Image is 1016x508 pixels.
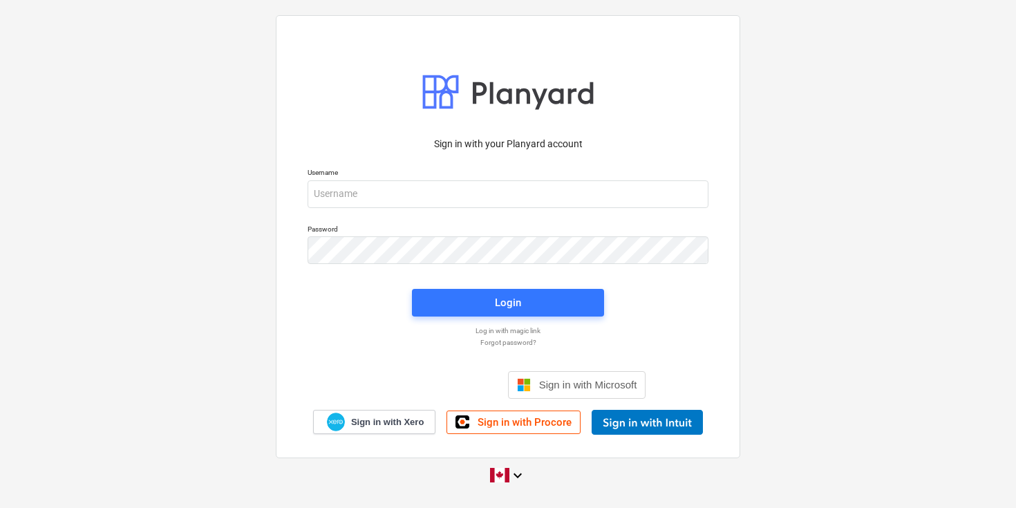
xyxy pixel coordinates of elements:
p: Username [308,168,708,180]
img: Xero logo [327,413,345,431]
a: Log in with magic link [301,326,715,335]
i: keyboard_arrow_down [509,467,526,484]
p: Sign in with your Planyard account [308,137,708,151]
a: Sign in with Xero [313,410,436,434]
iframe: Chat Widget [947,442,1016,508]
span: Sign in with Procore [478,416,572,429]
p: Password [308,225,708,236]
a: Sign in with Procore [446,411,581,434]
span: Sign in with Xero [351,416,424,429]
iframe: Sign in with Google Button [364,370,504,400]
div: Login [495,294,521,312]
span: Sign in with Microsoft [539,379,637,391]
input: Username [308,180,708,208]
button: Login [412,289,604,317]
a: Forgot password? [301,338,715,347]
img: Microsoft logo [517,378,531,392]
